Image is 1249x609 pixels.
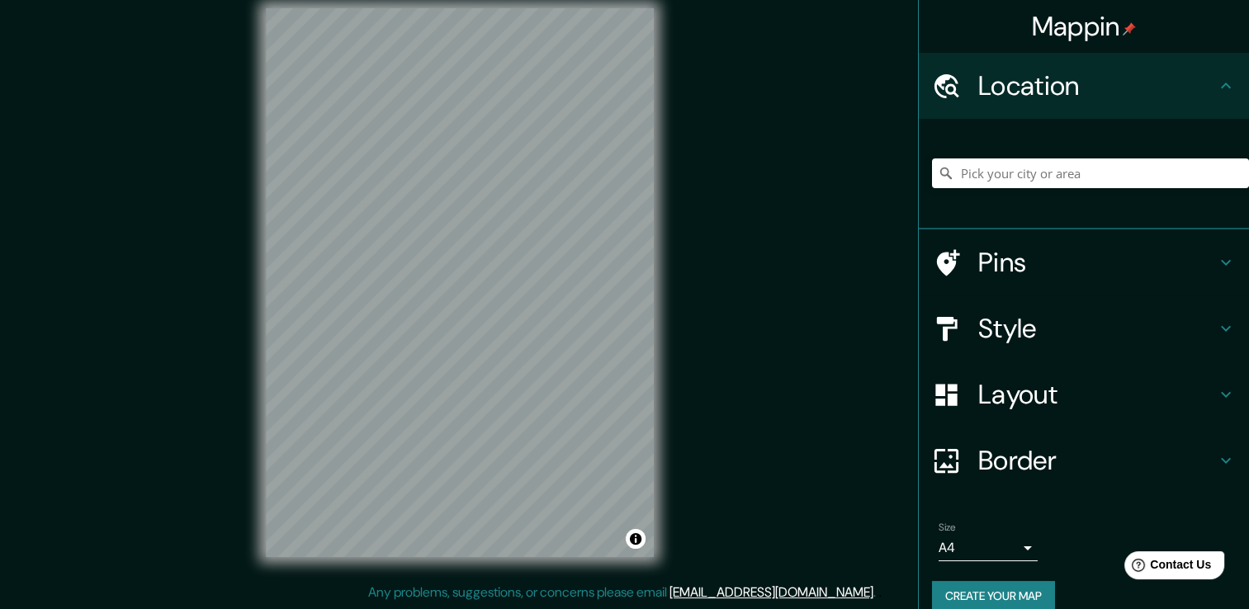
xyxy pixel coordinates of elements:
a: [EMAIL_ADDRESS][DOMAIN_NAME] [669,583,873,601]
h4: Style [978,312,1216,345]
h4: Mappin [1032,10,1137,43]
h4: Pins [978,246,1216,279]
div: Pins [919,229,1249,295]
h4: Location [978,69,1216,102]
div: . [878,583,882,602]
label: Size [939,521,956,535]
div: . [876,583,878,602]
h4: Layout [978,378,1216,411]
h4: Border [978,444,1216,477]
img: pin-icon.png [1123,22,1136,35]
div: Border [919,427,1249,493]
p: Any problems, suggestions, or concerns please email . [368,583,876,602]
div: Location [919,53,1249,119]
div: Style [919,295,1249,361]
input: Pick your city or area [932,158,1249,188]
div: Layout [919,361,1249,427]
iframe: Help widget launcher [1102,545,1231,591]
div: A4 [939,535,1038,561]
canvas: Map [266,8,654,557]
button: Toggle attribution [626,529,646,549]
